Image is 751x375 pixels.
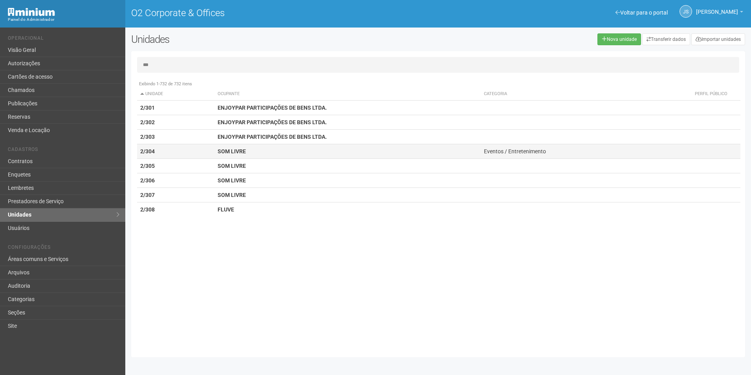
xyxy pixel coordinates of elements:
strong: 2/301 [140,105,155,111]
a: Importar unidades [691,33,745,45]
strong: SOM LIVRE [218,192,246,198]
li: Operacional [8,35,119,44]
strong: SOM LIVRE [218,177,246,184]
strong: ENJOYPAR PARTICIPAÇÕES DE BENS LTDA. [218,134,327,140]
h1: O2 Corporate & Offices [131,8,432,18]
div: Exibindo 1-732 de 732 itens [137,81,740,88]
strong: ENJOYPAR PARTICIPAÇÕES DE BENS LTDA. [218,105,327,111]
strong: FLUVE [218,206,234,213]
strong: SOM LIVRE [218,148,246,154]
strong: 2/306 [140,177,155,184]
th: Unidade: activate to sort column descending [137,88,215,101]
td: Eventos / Entretenimento [481,144,682,159]
a: Voltar para o portal [615,9,668,16]
div: Painel do Administrador [8,16,119,23]
a: Transferir dados [642,33,690,45]
strong: 2/304 [140,148,155,154]
strong: 2/302 [140,119,155,125]
a: Nova unidade [597,33,641,45]
a: [PERSON_NAME] [696,10,743,16]
strong: ENJOYPAR PARTICIPAÇÕES DE BENS LTDA. [218,119,327,125]
th: Categoria: activate to sort column ascending [481,88,682,101]
strong: 2/305 [140,163,155,169]
strong: 2/307 [140,192,155,198]
li: Configurações [8,244,119,253]
th: Perfil público: activate to sort column ascending [682,88,740,101]
h2: Unidades [131,33,380,45]
th: Ocupante: activate to sort column ascending [214,88,481,101]
li: Cadastros [8,147,119,155]
img: Minium [8,8,55,16]
span: Jeferson Souza [696,1,738,15]
strong: 2/303 [140,134,155,140]
a: JS [680,5,692,18]
strong: SOM LIVRE [218,163,246,169]
strong: 2/308 [140,206,155,213]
